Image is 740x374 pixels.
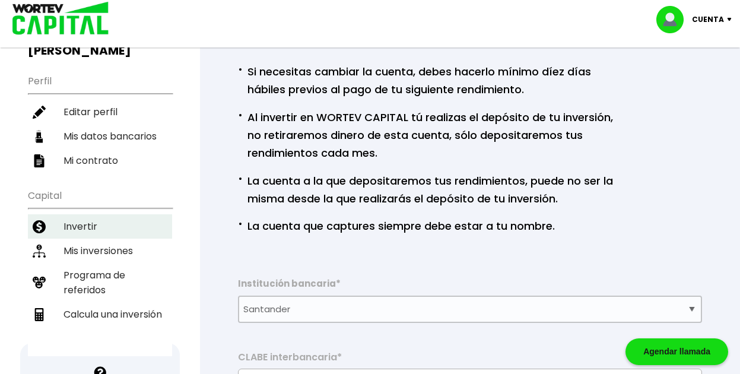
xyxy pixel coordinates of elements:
img: inversiones-icon.6695dc30.svg [33,245,46,258]
select: overall type: UNKNOWN_TYPE server type: NO_SERVER_DATA heuristic type: UNKNOWN_TYPE label: Instit... [238,296,702,323]
img: profile-image [656,6,692,33]
img: contrato-icon.f2db500c.svg [33,154,46,167]
label: CLABE interbancaria [238,351,702,369]
label: Institución bancaria [238,278,702,296]
img: datos-icon.10cf9172.svg [33,130,46,143]
span: · [238,61,242,78]
img: icon-down [724,18,740,21]
img: recomiendanos-icon.9b8e9327.svg [33,276,46,289]
ul: Capital [28,182,172,356]
img: calculadora-icon.17d418c4.svg [33,308,46,321]
a: Mi contrato [28,148,172,173]
p: Al invertir en WORTEV CAPITAL tú realizas el depósito de tu inversión, no retiraremos dinero de e... [238,106,614,162]
img: invertir-icon.b3b967d7.svg [33,220,46,233]
a: Mis inversiones [28,239,172,263]
a: Invertir [28,214,172,239]
span: · [238,215,242,233]
p: La cuenta que captures siempre debe estar a tu nombre. [238,215,555,235]
span: · [238,170,242,188]
p: Si necesitas cambiar la cuenta, debes hacerlo mínimo díez días hábiles previos al pago de tu sigu... [238,61,614,99]
a: Calcula una inversión [28,302,172,327]
a: Mis datos bancarios [28,124,172,148]
ul: Perfil [28,68,172,173]
p: Cuenta [692,11,724,28]
b: [PERSON_NAME] [28,42,131,59]
h3: Buen día, [28,28,172,58]
img: editar-icon.952d3147.svg [33,106,46,119]
a: Editar perfil [28,100,172,124]
a: Programa de referidos [28,263,172,302]
span: · [238,106,242,124]
p: La cuenta a la que depositaremos tus rendimientos, puede no ser la misma desde la que realizarás ... [238,170,614,208]
div: Agendar llamada [625,338,728,365]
